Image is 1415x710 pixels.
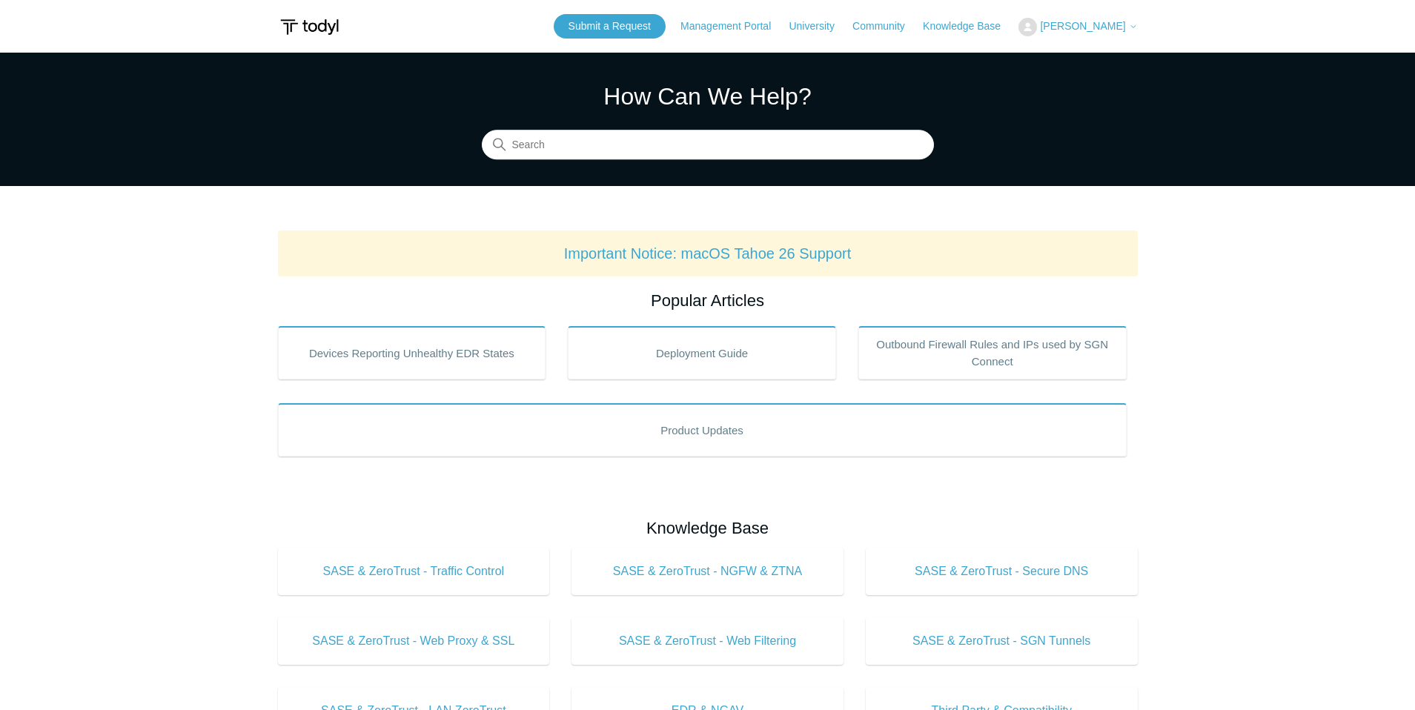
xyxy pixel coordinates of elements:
[278,288,1138,313] h2: Popular Articles
[278,516,1138,540] h2: Knowledge Base
[278,13,341,41] img: Todyl Support Center Help Center home page
[680,19,786,34] a: Management Portal
[554,14,666,39] a: Submit a Request
[789,19,849,34] a: University
[1040,20,1125,32] span: [PERSON_NAME]
[866,548,1138,595] a: SASE & ZeroTrust - Secure DNS
[278,617,550,665] a: SASE & ZeroTrust - Web Proxy & SSL
[300,632,528,650] span: SASE & ZeroTrust - Web Proxy & SSL
[278,548,550,595] a: SASE & ZeroTrust - Traffic Control
[888,632,1116,650] span: SASE & ZeroTrust - SGN Tunnels
[300,563,528,580] span: SASE & ZeroTrust - Traffic Control
[858,326,1127,379] a: Outbound Firewall Rules and IPs used by SGN Connect
[571,548,844,595] a: SASE & ZeroTrust - NGFW & ZTNA
[866,617,1138,665] a: SASE & ZeroTrust - SGN Tunnels
[278,326,546,379] a: Devices Reporting Unhealthy EDR States
[564,245,852,262] a: Important Notice: macOS Tahoe 26 Support
[594,632,821,650] span: SASE & ZeroTrust - Web Filtering
[888,563,1116,580] span: SASE & ZeroTrust - Secure DNS
[482,79,934,114] h1: How Can We Help?
[594,563,821,580] span: SASE & ZeroTrust - NGFW & ZTNA
[571,617,844,665] a: SASE & ZeroTrust - Web Filtering
[1018,18,1137,36] button: [PERSON_NAME]
[482,130,934,160] input: Search
[852,19,920,34] a: Community
[278,403,1127,457] a: Product Updates
[568,326,836,379] a: Deployment Guide
[923,19,1015,34] a: Knowledge Base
